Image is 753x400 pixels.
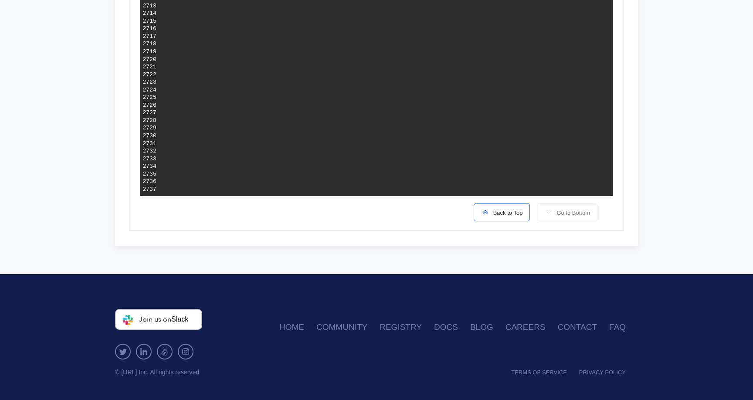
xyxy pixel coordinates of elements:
div: 2734 [143,163,156,170]
div: 2730 [143,132,156,140]
span: Back to Top [490,210,523,216]
a: Terms of Service [511,365,579,380]
div: 2715 [143,17,156,25]
span: Slack [171,315,188,323]
a: Careers [505,318,558,337]
div: 2733 [143,155,156,163]
div: 2719 [143,48,156,56]
button: Go to Bottom [537,203,597,221]
div: 2726 [143,102,156,109]
img: scroll-to-icon-light-gray.svg [544,207,553,216]
a: Registry [380,318,434,337]
div: 2723 [143,78,156,86]
div: 2713 [143,2,156,10]
div: 2718 [143,40,156,48]
div: 2716 [143,25,156,33]
span: Go to Bottom [553,210,590,216]
a: Community [316,318,380,337]
div: 2729 [143,124,156,132]
div: 2732 [143,147,156,155]
a: Blog [470,318,505,337]
div: 2725 [143,94,156,102]
div: 2722 [143,71,156,79]
div: 2728 [143,117,156,125]
a: Docs [434,318,470,337]
div: 2721 [143,63,156,71]
img: scroll-to-icon.svg [481,207,490,216]
div: 2717 [143,33,156,41]
div: 2724 [143,86,156,94]
div: 2731 [143,140,156,148]
div: 2714 [143,10,156,17]
div: 2736 [143,178,156,186]
div: 2737 [143,186,156,193]
a: Privacy Policy [579,365,638,380]
a: Join us onSlack [115,309,202,330]
div: 2720 [143,56,156,64]
a: FAQ [609,318,638,337]
div: © [URL] Inc. All rights reserved [115,368,376,377]
div: 2727 [143,109,156,117]
div: 2735 [143,170,156,178]
button: Back to Top [474,203,530,221]
a: Contact [558,318,609,337]
a: Home [279,318,316,337]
